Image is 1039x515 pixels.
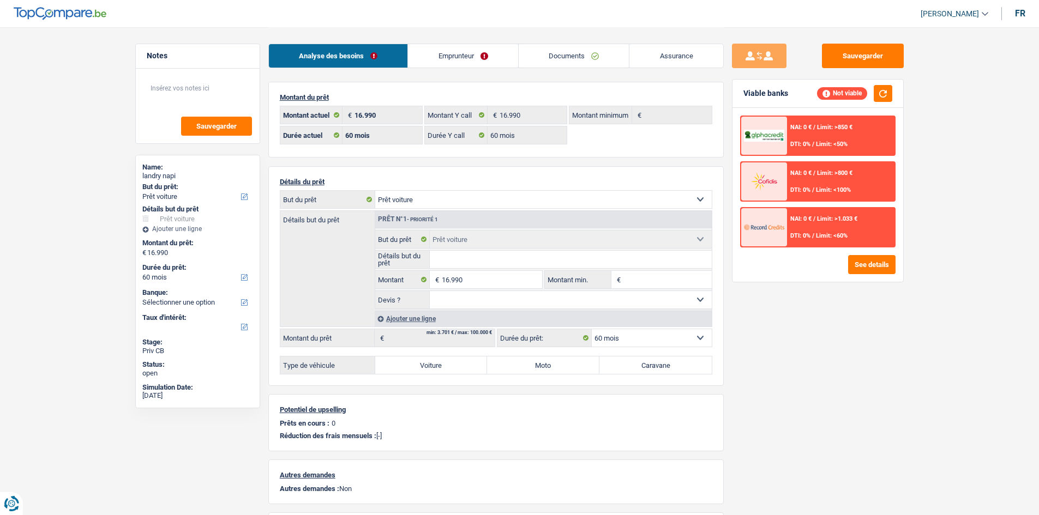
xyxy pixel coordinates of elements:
[425,126,488,144] label: Durée Y call
[280,106,343,124] label: Montant actuel
[280,432,712,440] p: [-]
[817,215,857,222] span: Limit: >1.033 €
[142,225,253,233] div: Ajouter une ligne
[790,215,812,222] span: NAI: 0 €
[142,205,253,214] div: Détails but du prêt
[812,232,814,239] span: /
[375,311,712,326] div: Ajouter une ligne
[812,186,814,193] span: /
[375,329,387,347] span: €
[142,338,253,347] div: Stage:
[375,291,430,308] label: Devis ?
[816,186,851,193] span: Limit: <100%
[142,183,251,191] label: But du prêt:
[14,7,106,20] img: TopCompare Logo
[744,217,784,237] img: Record Credits
[790,169,812,177] span: NAI: 0 €
[280,484,339,493] span: Autres demandes :
[280,178,712,186] p: Détails du prêt
[332,419,335,427] p: 0
[790,141,810,148] span: DTI: 0%
[813,215,815,222] span: /
[744,130,784,142] img: AlphaCredit
[142,383,253,392] div: Simulation Date:
[280,191,375,208] label: But du prêt
[743,89,788,98] div: Viable banks
[816,141,848,148] span: Limit: <50%
[425,106,488,124] label: Montant Y call
[790,232,810,239] span: DTI: 0%
[280,405,712,414] p: Potentiel de upselling
[817,87,867,99] div: Not viable
[269,44,408,68] a: Analyse des besoins
[280,93,712,101] p: Montant du prêt
[813,124,815,131] span: /
[817,124,852,131] span: Limit: >850 €
[816,232,848,239] span: Limit: <60%
[142,391,253,400] div: [DATE]
[375,271,430,288] label: Montant
[280,356,375,374] label: Type de véhicule
[629,44,723,68] a: Assurance
[407,216,438,222] span: - Priorité 1
[375,356,488,374] label: Voiture
[427,330,492,335] div: min: 3.701 € / max: 100.000 €
[790,124,812,131] span: NAI: 0 €
[812,141,814,148] span: /
[519,44,629,68] a: Documents
[430,271,442,288] span: €
[545,271,611,288] label: Montant min.
[280,126,343,144] label: Durée actuel
[1015,8,1025,19] div: fr
[142,313,251,322] label: Taux d'intérêt:
[375,231,430,248] label: But du prêt
[142,163,253,172] div: Name:
[912,5,988,23] a: [PERSON_NAME]
[599,356,712,374] label: Caravane
[343,106,355,124] span: €
[280,471,712,479] p: Autres demandes
[181,117,252,136] button: Sauvegarder
[142,239,251,247] label: Montant du prêt:
[848,255,896,274] button: See details
[280,419,329,427] p: Prêts en cours :
[142,172,253,180] div: landry napi
[142,288,251,297] label: Banque:
[142,369,253,378] div: open
[632,106,644,124] span: €
[921,9,979,19] span: [PERSON_NAME]
[744,171,784,191] img: Cofidis
[487,356,599,374] label: Moto
[142,360,253,369] div: Status:
[147,51,249,60] h5: Notes
[142,263,251,272] label: Durée du prêt:
[813,169,815,177] span: /
[790,186,810,193] span: DTI: 0%
[196,123,237,130] span: Sauvegarder
[280,211,375,223] label: Détails but du prêt
[497,329,592,347] label: Durée du prêt:
[408,44,518,68] a: Emprunteur
[569,106,632,124] label: Montant minimum
[822,44,904,68] button: Sauvegarder
[611,271,623,288] span: €
[280,329,375,347] label: Montant du prêt
[142,249,146,257] span: €
[280,432,376,440] span: Réduction des frais mensuels :
[142,347,253,355] div: Priv CB
[488,106,500,124] span: €
[375,216,441,223] div: Prêt n°1
[280,484,712,493] p: Non
[375,251,430,268] label: Détails but du prêt
[817,169,852,177] span: Limit: >800 €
